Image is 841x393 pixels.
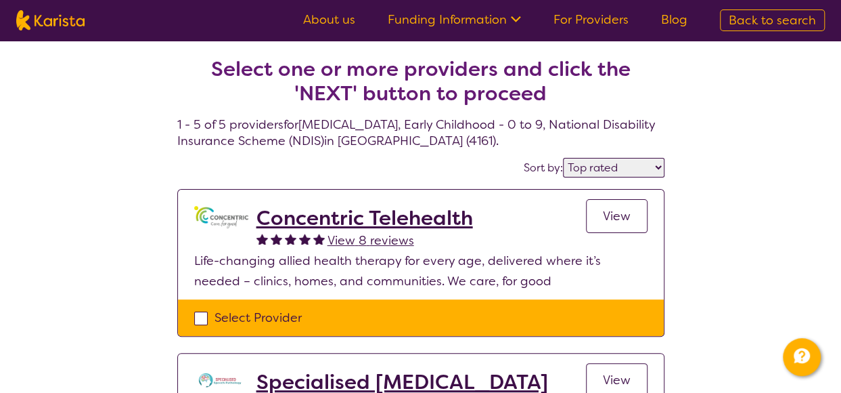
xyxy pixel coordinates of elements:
a: Blog [661,12,687,28]
a: Back to search [720,9,825,31]
span: View 8 reviews [327,232,414,249]
a: About us [303,12,355,28]
a: Concentric Telehealth [256,206,473,230]
a: Funding Information [388,12,521,28]
a: View 8 reviews [327,230,414,251]
label: Sort by: [524,161,563,175]
a: For Providers [553,12,629,28]
img: fullstar [285,233,296,245]
a: View [586,199,647,233]
p: Life-changing allied health therapy for every age, delivered where it’s needed – clinics, homes, ... [194,251,647,291]
img: fullstar [271,233,282,245]
h2: Select one or more providers and click the 'NEXT' button to proceed [194,57,648,106]
img: gbybpnyn6u9ix5kguem6.png [194,206,248,228]
h4: 1 - 5 of 5 providers for [MEDICAL_DATA] , Early Childhood - 0 to 9 , National Disability Insuranc... [177,24,664,149]
img: fullstar [256,233,268,245]
button: Channel Menu [783,338,821,376]
img: fullstar [299,233,311,245]
img: Karista logo [16,10,85,30]
span: View [603,372,631,388]
img: tc7lufxpovpqcirzzyzq.png [194,370,248,390]
span: View [603,208,631,224]
img: fullstar [313,233,325,245]
span: Back to search [729,12,816,28]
